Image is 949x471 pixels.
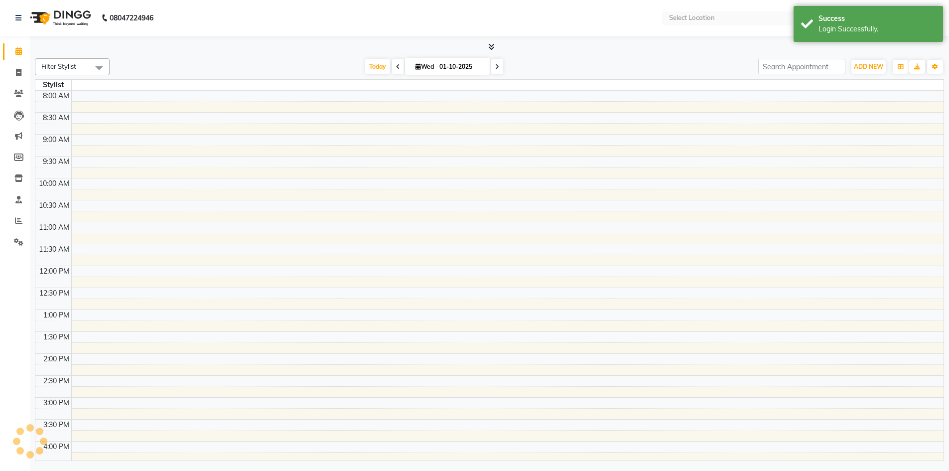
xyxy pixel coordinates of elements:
div: Select Location [669,13,715,23]
span: Filter Stylist [41,62,76,70]
div: 2:00 PM [41,354,71,364]
div: Login Successfully. [818,24,936,34]
div: 10:00 AM [37,178,71,189]
img: logo [25,4,94,32]
div: 11:30 AM [37,244,71,255]
input: 2025-10-01 [436,59,486,74]
div: 8:00 AM [41,91,71,101]
div: 3:00 PM [41,398,71,408]
div: Success [818,13,936,24]
div: 9:00 AM [41,135,71,145]
div: 11:00 AM [37,222,71,233]
span: Wed [413,63,436,70]
div: 9:30 AM [41,157,71,167]
div: 4:00 PM [41,442,71,452]
div: 10:30 AM [37,200,71,211]
div: Stylist [35,80,71,90]
div: 8:30 AM [41,113,71,123]
button: ADD NEW [851,60,886,74]
div: 1:30 PM [41,332,71,342]
input: Search Appointment [758,59,845,74]
div: 2:30 PM [41,376,71,386]
span: ADD NEW [854,63,883,70]
div: 3:30 PM [41,420,71,430]
div: 12:30 PM [37,288,71,299]
div: 12:00 PM [37,266,71,277]
div: 1:00 PM [41,310,71,320]
span: Today [365,59,390,74]
b: 08047224946 [110,4,153,32]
